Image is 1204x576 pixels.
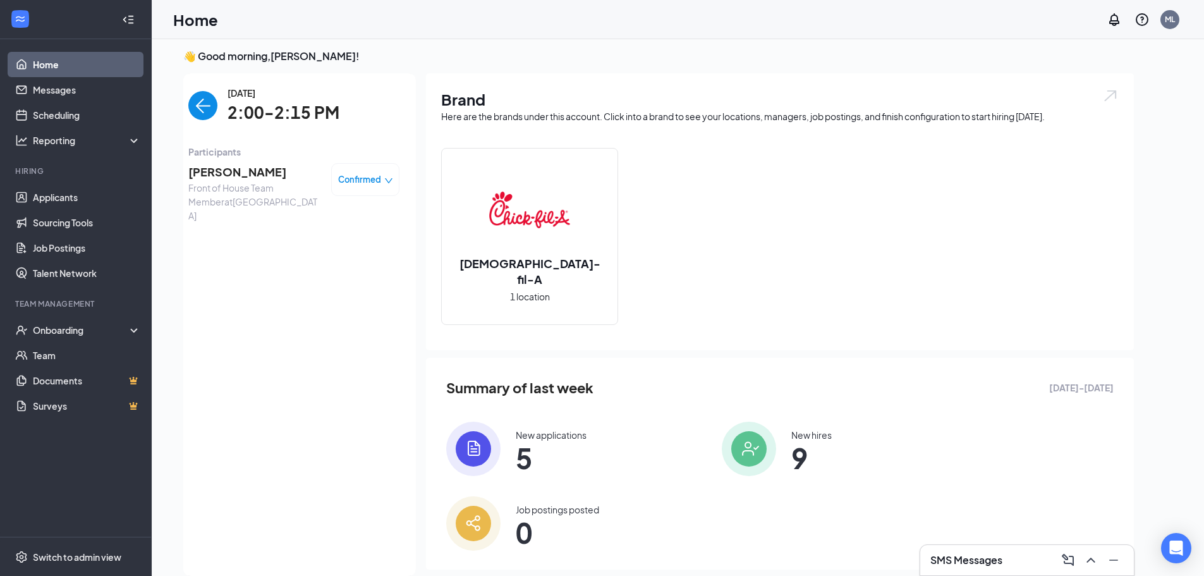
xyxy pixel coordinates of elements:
[791,446,832,469] span: 9
[384,176,393,185] span: down
[188,91,217,120] button: back-button
[338,173,381,186] span: Confirmed
[33,52,141,77] a: Home
[183,49,1134,63] h3: 👋 Good morning, [PERSON_NAME] !
[1058,550,1078,570] button: ComposeMessage
[1083,553,1098,568] svg: ChevronUp
[489,169,570,250] img: Chick-fil-A
[33,260,141,286] a: Talent Network
[33,210,141,235] a: Sourcing Tools
[122,13,135,26] svg: Collapse
[33,324,130,336] div: Onboarding
[188,181,321,223] span: Front of House Team Member at [GEOGRAPHIC_DATA]
[446,422,501,476] img: icon
[1104,550,1124,570] button: Minimize
[446,496,501,551] img: icon
[15,166,138,176] div: Hiring
[1061,553,1076,568] svg: ComposeMessage
[15,298,138,309] div: Team Management
[1081,550,1101,570] button: ChevronUp
[446,377,593,399] span: Summary of last week
[33,134,142,147] div: Reporting
[1106,553,1121,568] svg: Minimize
[722,422,776,476] img: icon
[1161,533,1191,563] div: Open Intercom Messenger
[188,163,321,181] span: [PERSON_NAME]
[516,429,587,441] div: New applications
[15,551,28,563] svg: Settings
[33,343,141,368] a: Team
[1107,12,1122,27] svg: Notifications
[228,100,339,126] span: 2:00-2:15 PM
[33,551,121,563] div: Switch to admin view
[14,13,27,25] svg: WorkstreamLogo
[33,235,141,260] a: Job Postings
[188,145,399,159] span: Participants
[1102,89,1119,103] img: open.6027fd2a22e1237b5b06.svg
[516,521,599,544] span: 0
[1049,381,1114,395] span: [DATE] - [DATE]
[33,102,141,128] a: Scheduling
[791,429,832,441] div: New hires
[510,290,550,303] span: 1 location
[441,110,1119,123] div: Here are the brands under this account. Click into a brand to see your locations, managers, job p...
[33,393,141,419] a: SurveysCrown
[33,77,141,102] a: Messages
[442,255,617,287] h2: [DEMOGRAPHIC_DATA]-fil-A
[930,553,1002,567] h3: SMS Messages
[516,446,587,469] span: 5
[15,324,28,336] svg: UserCheck
[1165,14,1175,25] div: ML
[15,134,28,147] svg: Analysis
[1134,12,1150,27] svg: QuestionInfo
[33,368,141,393] a: DocumentsCrown
[441,89,1119,110] h1: Brand
[228,86,339,100] span: [DATE]
[33,185,141,210] a: Applicants
[516,503,599,516] div: Job postings posted
[173,9,218,30] h1: Home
